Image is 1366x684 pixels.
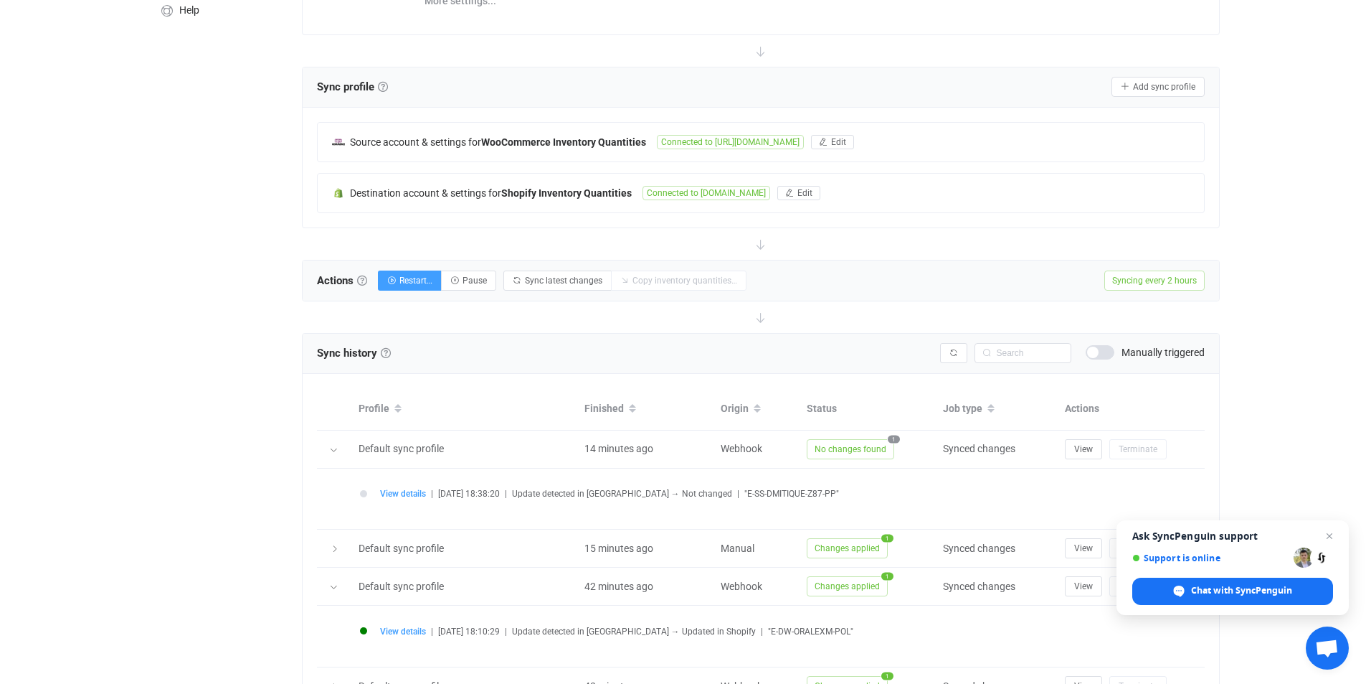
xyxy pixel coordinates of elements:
[380,627,426,637] span: View details
[1065,576,1102,596] button: View
[317,270,367,291] span: Actions
[512,627,756,637] span: Update detected in [GEOGRAPHIC_DATA] → Updated in Shopify
[1104,271,1205,291] span: Syncing every 2 hours
[1121,347,1205,357] span: Manually triggered
[881,535,893,543] span: 1
[505,489,507,499] span: |
[1109,576,1167,596] button: Terminate
[632,276,737,286] span: Copy inventory quantities…
[463,276,487,286] span: Pause
[1074,444,1093,454] span: View
[350,136,481,148] span: Source account & settings for
[317,347,377,360] span: Sync history
[399,276,432,286] span: Restart…
[1109,538,1167,558] button: Terminate
[1306,627,1349,670] div: Open chat
[359,443,444,454] span: Default sync profile
[1133,82,1195,92] span: Add sync profile
[503,271,612,291] button: Sync latest changes
[1119,444,1157,454] span: Terminate
[888,435,900,443] span: 1
[351,397,577,421] div: Profile
[807,439,894,459] span: No changes found
[359,581,444,592] span: Default sync profile
[657,135,804,149] span: Connected to [URL][DOMAIN_NAME]
[431,627,433,637] span: |
[525,276,602,286] span: Sync latest changes
[800,400,936,417] div: Status
[501,187,632,199] b: Shopify Inventory Quantities
[505,627,507,637] span: |
[1065,443,1102,454] a: View
[378,271,442,291] button: Restart…
[1132,530,1333,542] span: Ask SyncPenguin support
[584,543,653,554] span: 15 minutes ago
[777,186,820,200] button: Edit
[713,397,800,421] div: Origin
[1191,584,1292,597] span: Chat with SyncPenguin
[713,578,800,595] div: Webhook
[1065,538,1102,558] button: View
[713,540,800,557] div: Manual
[737,489,739,499] span: |
[438,627,500,637] span: [DATE] 18:10:29
[441,271,496,291] button: Pause
[317,76,388,98] span: Sync profile
[438,489,500,499] span: [DATE] 18:38:20
[1074,581,1093,591] span: View
[881,673,893,680] span: 1
[350,187,501,199] span: Destination account & settings for
[761,627,763,637] span: |
[179,5,199,17] span: Help
[577,397,713,421] div: Finished
[1065,542,1102,553] a: View
[380,489,426,499] span: View details
[768,627,853,637] span: "E-DW-ORALEXM-POL"
[642,186,770,200] span: Connected to [DOMAIN_NAME]
[1065,580,1102,591] a: View
[881,573,893,581] span: 1
[713,441,800,457] div: Webhook
[807,576,888,596] span: Changes applied
[1111,77,1205,97] button: Add sync profile
[332,136,345,149] img: woo-commerce.png
[332,187,345,200] img: shopify.png
[431,489,433,499] span: |
[1321,528,1338,545] span: Close chat
[811,135,854,149] button: Edit
[512,489,732,499] span: Update detected in [GEOGRAPHIC_DATA] → Not changed
[1074,543,1093,553] span: View
[943,443,1015,454] span: Synced changes
[1058,400,1205,417] div: Actions
[943,581,1015,592] span: Synced changes
[974,343,1071,363] input: Search
[584,581,653,592] span: 42 minutes ago
[359,543,444,554] span: Default sync profile
[744,489,839,499] span: "E-SS-DMITIQUE-Z87-PP"
[611,271,746,291] button: Copy inventory quantities…
[943,543,1015,554] span: Synced changes
[1132,553,1289,563] span: Support is online
[797,188,812,198] span: Edit
[936,397,1058,421] div: Job type
[1132,578,1333,605] div: Chat with SyncPenguin
[584,443,653,454] span: 14 minutes ago
[1109,439,1167,459] button: Terminate
[1065,439,1102,459] button: View
[807,538,888,558] span: Changes applied
[481,136,646,148] b: WooCommerce Inventory Quantities
[831,137,846,147] span: Edit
